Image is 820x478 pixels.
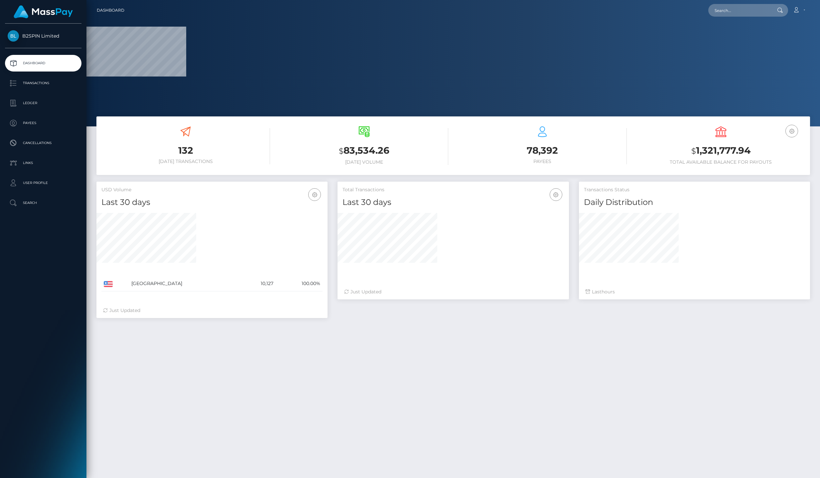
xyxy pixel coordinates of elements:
h5: USD Volume [101,187,323,193]
p: Dashboard [8,58,79,68]
td: 10,127 [241,276,276,291]
a: Transactions [5,75,81,91]
h6: Payees [458,159,627,164]
p: Search [8,198,79,208]
img: MassPay Logo [14,5,73,18]
h5: Total Transactions [342,187,564,193]
p: Ledger [8,98,79,108]
h6: [DATE] Volume [280,159,449,165]
small: $ [339,146,343,156]
p: Cancellations [8,138,79,148]
a: Cancellations [5,135,81,151]
a: Payees [5,115,81,131]
div: Last hours [586,288,803,295]
a: Dashboard [97,3,124,17]
h3: 78,392 [458,144,627,157]
h3: 1,321,777.94 [637,144,805,158]
p: Links [8,158,79,168]
td: 100.00% [276,276,323,291]
h6: Total Available Balance for Payouts [637,159,805,165]
p: Payees [8,118,79,128]
input: Search... [708,4,771,17]
img: US.png [104,281,113,287]
a: Search [5,195,81,211]
p: User Profile [8,178,79,188]
td: [GEOGRAPHIC_DATA] [129,276,241,291]
small: $ [691,146,696,156]
h3: 132 [101,144,270,157]
h5: Transactions Status [584,187,805,193]
a: Ledger [5,95,81,111]
h4: Last 30 days [342,197,564,208]
h4: Last 30 days [101,197,323,208]
a: Dashboard [5,55,81,72]
a: User Profile [5,175,81,191]
a: Links [5,155,81,171]
h3: 83,534.26 [280,144,449,158]
h4: Daily Distribution [584,197,805,208]
p: Transactions [8,78,79,88]
div: Just Updated [344,288,562,295]
img: B2SPIN Limited [8,30,19,42]
span: B2SPIN Limited [5,33,81,39]
div: Just Updated [103,307,321,314]
h6: [DATE] Transactions [101,159,270,164]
